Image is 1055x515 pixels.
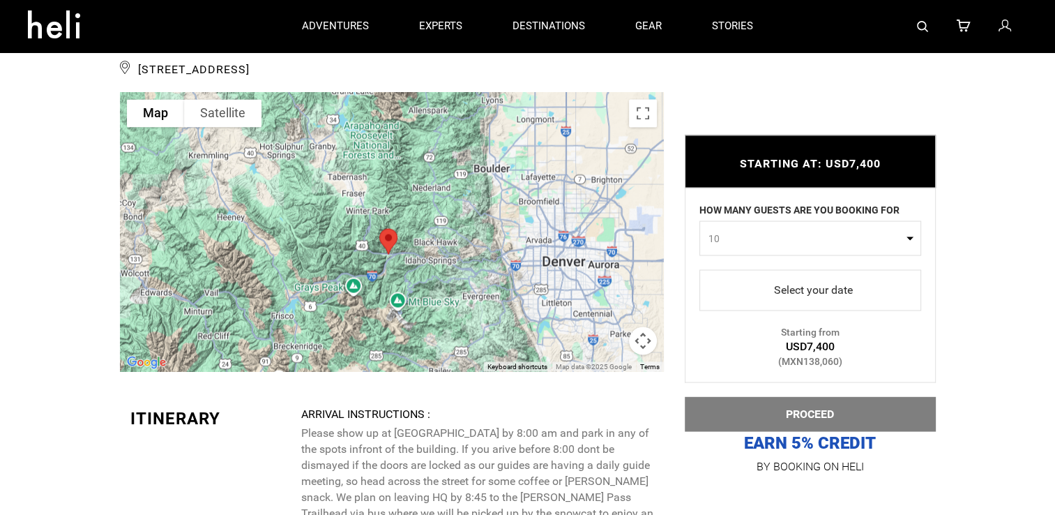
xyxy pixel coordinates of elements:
a: Open this area in Google Maps (opens a new window) [123,353,169,371]
p: adventures [302,19,369,33]
div: USD7,400 [685,338,935,354]
img: Google [123,353,169,371]
span: Map data ©2025 Google [556,362,632,370]
div: Itinerary [130,406,291,430]
button: PROCEED [685,397,936,432]
div: (MXN138,060) [685,354,935,368]
button: 10 [699,221,921,256]
button: Keyboard shortcuts [487,361,547,371]
button: Show satellite imagery [184,99,261,127]
p: BY BOOKING ON HELI [685,457,936,477]
img: search-bar-icon.svg [917,21,928,32]
span: [STREET_ADDRESS] [120,57,664,78]
div: Arrival Instructions : [301,406,653,422]
span: STARTING AT: USD7,400 [740,157,881,170]
span: 10 [708,232,903,246]
button: Toggle fullscreen view [629,99,657,127]
label: HOW MANY GUESTS ARE YOU BOOKING FOR [699,203,900,221]
button: Map camera controls [629,327,657,354]
a: Terms (opens in new tab) [640,362,660,370]
button: Show street map [127,99,184,127]
p: destinations [513,19,585,33]
p: experts [419,19,462,33]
